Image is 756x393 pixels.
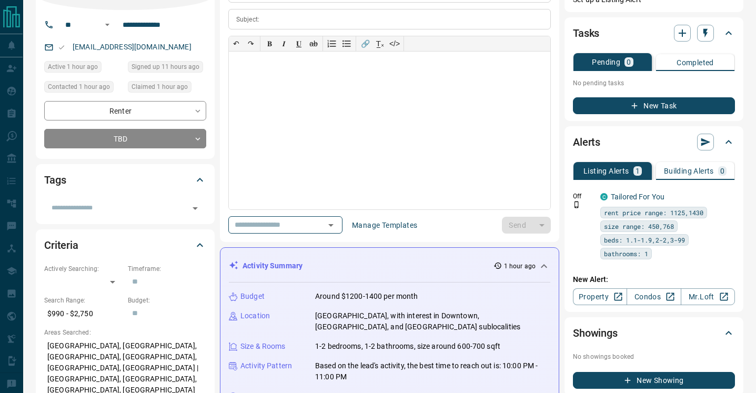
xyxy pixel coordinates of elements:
[600,193,608,200] div: condos.ca
[592,58,620,66] p: Pending
[611,193,664,201] a: Tailored For You
[315,291,418,302] p: Around $1200-1400 per month
[339,36,354,51] button: Bullet list
[240,360,292,371] p: Activity Pattern
[44,264,123,274] p: Actively Searching:
[387,36,402,51] button: </>
[243,260,303,271] p: Activity Summary
[573,372,735,389] button: New Showing
[573,129,735,155] div: Alerts
[604,248,648,259] span: bathrooms: 1
[583,167,629,175] p: Listing Alerts
[236,15,259,24] p: Subject:
[128,264,206,274] p: Timeframe:
[240,341,286,352] p: Size & Rooms
[573,134,600,150] h2: Alerts
[324,218,338,233] button: Open
[188,201,203,216] button: Open
[48,82,110,92] span: Contacted 1 hour ago
[573,201,580,208] svg: Push Notification Only
[315,341,500,352] p: 1-2 bedrooms, 1-2 bathrooms, size around 600-700 sqft
[128,81,206,96] div: Sat Sep 13 2025
[244,36,258,51] button: ↷
[309,39,318,48] s: ab
[720,167,724,175] p: 0
[240,310,270,321] p: Location
[664,167,714,175] p: Building Alerts
[48,62,98,72] span: Active 1 hour ago
[44,61,123,76] div: Sat Sep 13 2025
[573,97,735,114] button: New Task
[604,221,674,231] span: size range: 450,768
[627,288,681,305] a: Condos
[573,352,735,361] p: No showings booked
[132,82,188,92] span: Claimed 1 hour ago
[73,43,191,51] a: [EMAIL_ADDRESS][DOMAIN_NAME]
[240,291,265,302] p: Budget
[306,36,321,51] button: ab
[101,18,114,31] button: Open
[128,61,206,76] div: Fri Sep 12 2025
[44,305,123,323] p: $990 - $2,750
[44,167,206,193] div: Tags
[44,81,123,96] div: Sat Sep 13 2025
[315,360,550,382] p: Based on the lead's activity, the best time to reach out is: 10:00 PM - 11:00 PM
[229,256,550,276] div: Activity Summary1 hour ago
[128,296,206,305] p: Budget:
[504,261,536,271] p: 1 hour ago
[262,36,277,51] button: 𝐁
[44,172,66,188] h2: Tags
[677,59,714,66] p: Completed
[315,310,550,332] p: [GEOGRAPHIC_DATA], with interest in Downtown, [GEOGRAPHIC_DATA], and [GEOGRAPHIC_DATA] sublocalities
[502,217,551,234] div: split button
[681,288,735,305] a: Mr.Loft
[277,36,291,51] button: 𝑰
[291,36,306,51] button: 𝐔
[44,328,206,337] p: Areas Searched:
[58,44,65,51] svg: Email Valid
[372,36,387,51] button: T̲ₓ
[44,233,206,258] div: Criteria
[627,58,631,66] p: 0
[573,325,618,341] h2: Showings
[573,288,627,305] a: Property
[229,36,244,51] button: ↶
[604,207,703,218] span: rent price range: 1125,1430
[346,217,424,234] button: Manage Templates
[573,75,735,91] p: No pending tasks
[44,101,206,120] div: Renter
[132,62,199,72] span: Signed up 11 hours ago
[573,192,594,201] p: Off
[573,25,599,42] h2: Tasks
[573,274,735,285] p: New Alert:
[325,36,339,51] button: Numbered list
[573,320,735,346] div: Showings
[636,167,640,175] p: 1
[358,36,372,51] button: 🔗
[44,129,206,148] div: TBD
[44,237,78,254] h2: Criteria
[573,21,735,46] div: Tasks
[296,39,301,48] span: 𝐔
[44,296,123,305] p: Search Range:
[604,235,685,245] span: beds: 1.1-1.9,2-2,3-99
